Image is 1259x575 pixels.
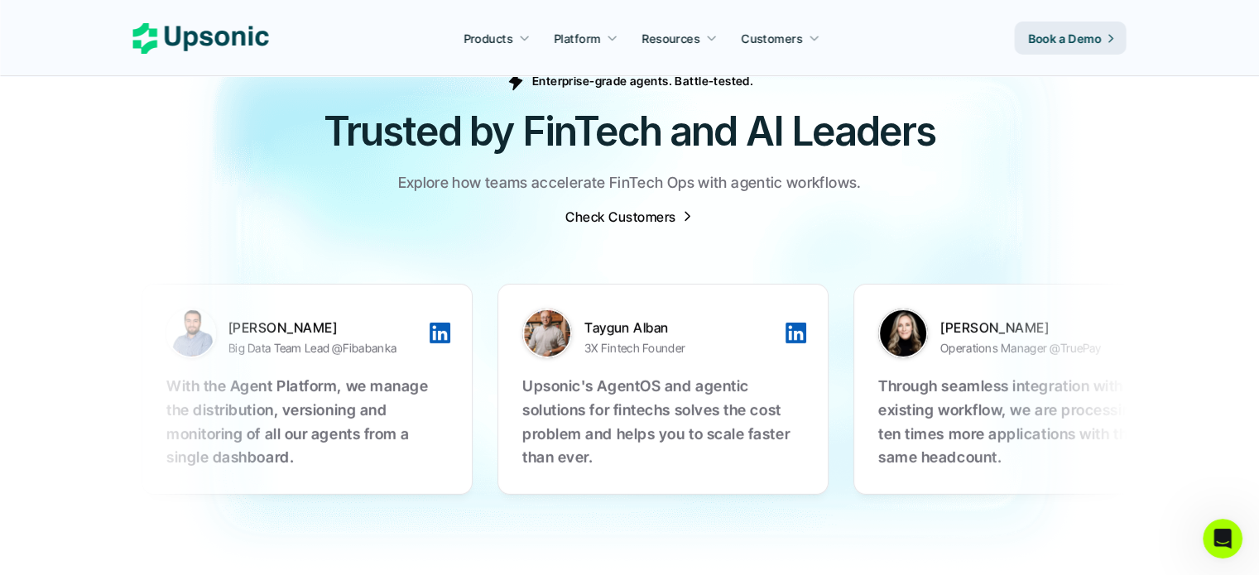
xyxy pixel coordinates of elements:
p: Through seamless integration with our existing workflow, we are processing ten times more applica... [870,375,1151,470]
p: Resources [642,30,700,47]
h2: Trusted by FinTech and AI Leaders [133,103,1127,159]
p: Customers [742,30,803,47]
p: Platform [554,30,600,47]
iframe: Intercom live chat [1203,519,1242,558]
p: Check Customers [565,208,675,226]
p: Upsonic's AgentOS and agentic solutions for fintechs solves the cost problem and helps you to sca... [514,375,795,470]
a: Check Customers [565,208,693,226]
p: 3X Fintech Founder [576,338,677,358]
p: [PERSON_NAME] [220,319,419,337]
p: [PERSON_NAME] [932,319,1131,337]
p: With the Agent Platform, we manage the distribution, versioning and monitoring of all our agents ... [158,375,440,470]
p: Operations Manager @TruePay [932,338,1093,358]
p: Explore how teams accelerate FinTech Ops with agentic workflows. [397,171,861,195]
a: Products [454,23,540,53]
a: Book a Demo [1015,22,1127,55]
p: Book a Demo [1028,30,1102,47]
p: Products [464,30,512,47]
p: Enterprise-grade agents. Battle-tested. [532,72,753,89]
p: Big Data Team Lead @Fibabanka [220,338,388,358]
p: Taygun Alban [576,319,775,337]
